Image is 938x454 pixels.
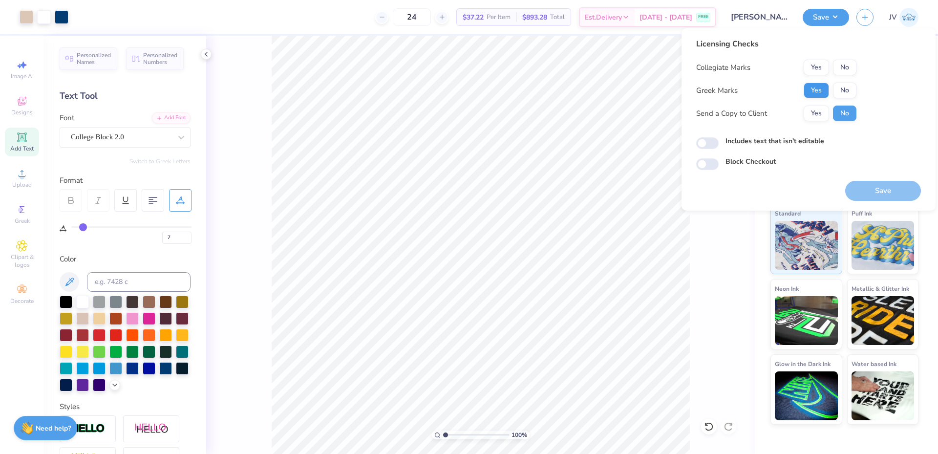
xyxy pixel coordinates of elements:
img: Puff Ink [852,221,915,270]
img: Jo Vincent [899,8,918,27]
label: Block Checkout [725,156,776,167]
button: Yes [804,60,829,75]
label: Includes text that isn't editable [725,136,824,146]
span: FREE [698,14,708,21]
img: Glow in the Dark Ink [775,371,838,420]
button: Yes [804,106,829,121]
span: Clipart & logos [5,253,39,269]
div: Color [60,254,191,265]
img: Metallic & Glitter Ink [852,296,915,345]
div: Text Tool [60,89,191,103]
div: Send a Copy to Client [696,108,767,119]
img: Stroke [71,423,105,434]
span: Personalized Numbers [143,52,178,65]
span: [DATE] - [DATE] [640,12,692,22]
span: Upload [12,181,32,189]
span: Total [550,12,565,22]
span: Add Text [10,145,34,152]
div: Collegiate Marks [696,62,750,73]
button: No [833,106,856,121]
input: – – [393,8,431,26]
div: Format [60,175,192,186]
span: $37.22 [463,12,484,22]
span: Neon Ink [775,283,799,294]
div: Greek Marks [696,85,738,96]
span: Puff Ink [852,208,872,218]
span: JV [889,12,897,23]
img: Standard [775,221,838,270]
button: Switch to Greek Letters [129,157,191,165]
img: Shadow [134,423,169,435]
label: Font [60,112,74,124]
strong: Need help? [36,424,71,433]
span: Per Item [487,12,511,22]
span: Image AI [11,72,34,80]
div: Licensing Checks [696,38,856,50]
span: Decorate [10,297,34,305]
span: Glow in the Dark Ink [775,359,831,369]
span: Water based Ink [852,359,896,369]
span: Standard [775,208,801,218]
input: e.g. 7428 c [87,272,191,292]
a: JV [889,8,918,27]
button: No [833,83,856,98]
img: Water based Ink [852,371,915,420]
button: Yes [804,83,829,98]
span: 100 % [512,431,527,439]
span: Greek [15,217,30,225]
div: Styles [60,401,191,412]
button: No [833,60,856,75]
div: Add Font [152,112,191,124]
span: Est. Delivery [585,12,622,22]
span: Designs [11,108,33,116]
input: Untitled Design [724,7,795,27]
img: Neon Ink [775,296,838,345]
span: Metallic & Glitter Ink [852,283,909,294]
button: Save [803,9,849,26]
span: Personalized Names [77,52,111,65]
span: $893.28 [522,12,547,22]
